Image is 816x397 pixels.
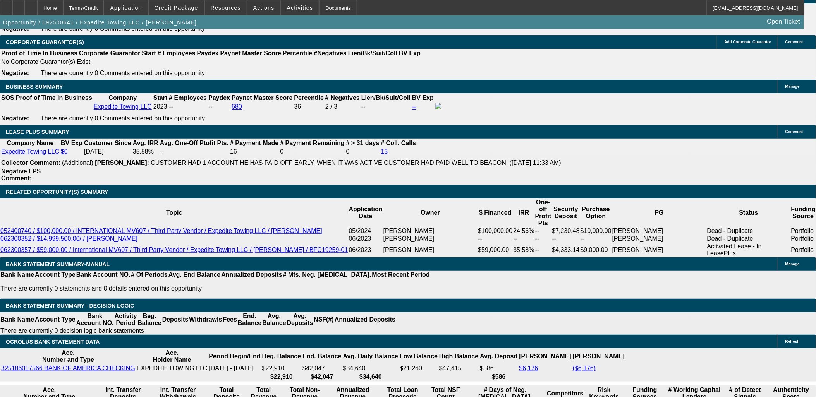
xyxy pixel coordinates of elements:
[104,0,148,15] button: Application
[131,271,168,279] th: # Of Periods
[580,243,612,257] td: $9,000.00
[791,198,816,227] th: Funding Source
[343,349,399,364] th: Avg. Daily Balance
[94,103,152,110] a: Expedite Towing LLC
[535,227,552,235] td: --
[791,235,816,243] td: Portfolio
[325,94,360,101] b: # Negatives
[612,243,707,257] td: [PERSON_NAME]
[361,103,411,111] td: --
[232,103,242,110] a: 680
[0,235,137,242] a: 062300352 / $14,999,500.00/ / [PERSON_NAME]
[348,50,397,56] b: Lien/Bk/Suit/Coll
[151,159,561,166] span: CUSTOMER HAD 1 ACCOUNT HE HAS PAID OFF EARLY, WHEN IT WAS ACTIVE CUSTOMER HAD PAID WELL TO BEACON...
[136,349,208,364] th: Acc. Holder Name
[95,159,149,166] b: [PERSON_NAME]:
[168,271,221,279] th: Avg. End Balance
[262,312,286,327] th: Avg. Balance
[155,5,198,11] span: Credit Package
[61,148,68,155] a: $0
[785,40,803,44] span: Comment
[346,140,380,146] b: # > 31 days
[162,312,189,327] th: Deposits
[302,373,342,381] th: $42,047
[552,198,580,227] th: Security Deposit
[343,364,399,372] td: $34,640
[160,148,229,156] td: --
[1,115,29,121] b: Negative:
[294,103,324,110] div: 36
[439,364,479,372] td: $47,415
[343,373,399,381] th: $34,640
[478,227,513,235] td: $100,000.00
[132,148,159,156] td: 35.58%
[62,159,93,166] span: (Additional)
[612,235,707,243] td: [PERSON_NAME]
[6,129,69,135] span: LEASE PLUS SUMMARY
[764,15,803,28] a: Open Ticket
[707,227,791,235] td: Dead - Duplicate
[3,19,197,26] span: Opportunity / 092500641 / Expedite Towing LLC / [PERSON_NAME]
[707,235,791,243] td: Dead - Duplicate
[209,349,261,364] th: Period Begin/End
[110,5,142,11] span: Application
[169,103,173,110] span: --
[205,0,247,15] button: Resources
[478,235,513,243] td: --
[580,235,612,243] td: --
[383,227,478,235] td: [PERSON_NAME]
[237,312,262,327] th: End. Balance
[383,235,478,243] td: [PERSON_NAME]
[612,227,707,235] td: [PERSON_NAME]
[280,148,345,156] td: 0
[253,5,275,11] span: Actions
[313,312,334,327] th: NSF(#)
[725,40,771,44] span: Add Corporate Guarantor
[399,364,438,372] td: $21,260
[230,140,278,146] b: # Payment Made
[84,148,132,156] td: [DATE]
[552,243,580,257] td: $4,333.14
[133,140,158,146] b: Avg. IRR
[785,262,800,266] span: Manage
[349,235,383,243] td: 06/2023
[169,94,207,101] b: # Employees
[535,235,552,243] td: --
[612,198,707,227] th: PG
[76,271,131,279] th: Bank Account NO.
[478,198,513,227] th: $ Financed
[34,271,76,279] th: Account Type
[6,339,100,345] span: OCROLUS BANK STATEMENT DATA
[381,148,388,155] a: 13
[314,50,347,56] b: #Negatives
[552,235,580,243] td: --
[1,148,59,155] a: Expedite Towing LLC
[209,364,261,372] td: [DATE] - [DATE]
[552,227,580,235] td: $7,230.48
[223,312,237,327] th: Fees
[280,140,345,146] b: # Payment Remaining
[513,227,535,235] td: 24.56%
[76,312,114,327] th: Bank Account NO.
[785,130,803,134] span: Comment
[220,50,281,56] b: Paynet Master Score
[1,349,136,364] th: Acc. Number and Type
[480,373,518,381] th: $586
[0,246,348,253] a: 062300357 / $59,000.00 / International MV607 / Third Party Vendor / Expedite Towing LLC / [PERSON...
[41,70,205,76] span: There are currently 0 Comments entered on this opportunity
[1,58,424,66] td: No Corporate Guarantor(s) Exist
[79,50,140,56] b: Corporate Guarantor
[513,198,535,227] th: IRR
[6,261,110,267] span: BANK STATEMENT SUMMARY-MANUAL
[232,94,292,101] b: Paynet Master Score
[480,349,518,364] th: Avg. Deposit
[513,243,535,257] td: 35.58%
[136,364,208,372] td: EXPEDITE TOWING LLC
[283,271,372,279] th: # Mts. Neg. [MEDICAL_DATA].
[349,243,383,257] td: 06/2023
[383,243,478,257] td: [PERSON_NAME]
[580,198,612,227] th: Purchase Option
[785,84,800,89] span: Manage
[262,349,301,364] th: Beg. Balance
[349,227,383,235] td: 05/2024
